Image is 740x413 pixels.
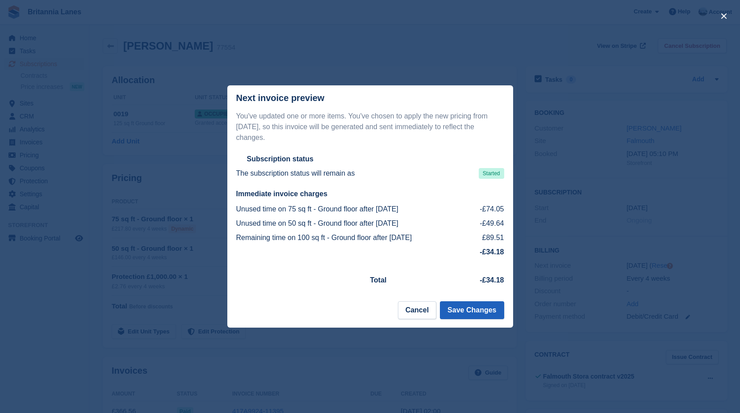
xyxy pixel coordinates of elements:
[236,190,504,198] h2: Immediate invoice charges
[236,93,325,103] p: Next invoice preview
[472,231,504,245] td: £89.51
[480,276,504,284] strong: -£34.18
[236,202,472,216] td: Unused time on 75 sq ft - Ground floor after [DATE]
[236,168,355,179] p: The subscription status will remain as
[236,111,504,143] p: You've updated one or more items. You've chosen to apply the new pricing from [DATE], so this inv...
[472,216,504,231] td: -£49.64
[479,168,504,179] span: Started
[440,301,504,319] button: Save Changes
[236,231,472,245] td: Remaining time on 100 sq ft - Ground floor after [DATE]
[480,248,504,256] strong: -£34.18
[370,276,387,284] strong: Total
[472,202,504,216] td: -£74.05
[398,301,436,319] button: Cancel
[247,155,314,164] h2: Subscription status
[236,216,472,231] td: Unused time on 50 sq ft - Ground floor after [DATE]
[717,9,731,23] button: close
